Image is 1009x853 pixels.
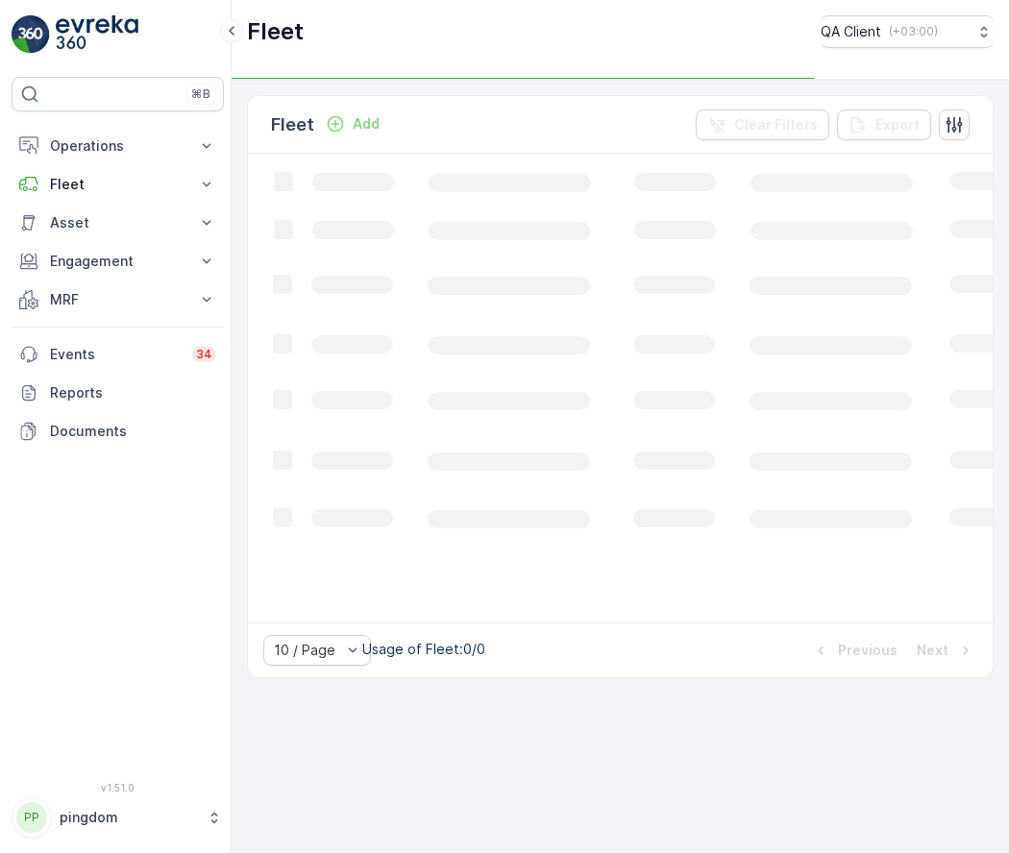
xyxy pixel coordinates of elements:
[915,639,977,662] button: Next
[50,213,185,232] p: Asset
[362,640,485,659] p: Usage of Fleet : 0/0
[50,345,181,364] p: Events
[875,115,920,134] p: Export
[196,347,212,362] p: 34
[50,175,185,194] p: Fleet
[50,422,216,441] p: Documents
[50,383,216,402] p: Reports
[271,111,314,138] p: Fleet
[809,639,899,662] button: Previous
[12,242,224,280] button: Engagement
[821,22,881,41] p: QA Client
[838,641,898,660] p: Previous
[50,252,185,271] p: Engagement
[696,110,829,140] button: Clear Filters
[50,290,185,309] p: MRF
[16,802,47,833] div: PP
[837,110,931,140] button: Export
[60,808,197,827] p: pingdom
[917,641,948,660] p: Next
[12,335,224,374] a: Events34
[56,15,138,54] img: logo_light-DOdMpM7g.png
[12,165,224,204] button: Fleet
[353,114,380,134] p: Add
[12,374,224,412] a: Reports
[12,127,224,165] button: Operations
[247,16,304,47] p: Fleet
[12,280,224,319] button: MRF
[12,15,50,54] img: logo
[191,86,210,102] p: ⌘B
[12,412,224,451] a: Documents
[12,782,224,793] span: v 1.51.0
[889,24,938,39] p: ( +03:00 )
[12,204,224,242] button: Asset
[734,115,818,134] p: Clear Filters
[318,112,387,135] button: Add
[821,15,994,48] button: QA Client(+03:00)
[12,797,224,838] button: PPpingdom
[50,136,185,156] p: Operations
